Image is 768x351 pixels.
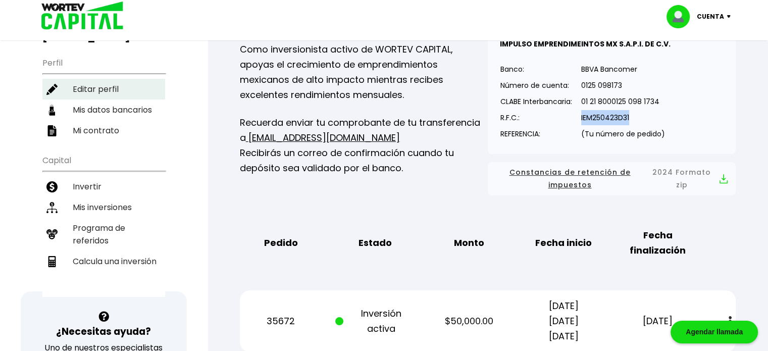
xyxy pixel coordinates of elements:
[697,9,724,24] p: Cuenta
[46,256,58,267] img: calculadora-icon.17d418c4.svg
[46,229,58,240] img: recomiendanos-icon.9b8e9327.svg
[618,314,697,329] p: [DATE]
[42,149,165,297] ul: Capital
[496,166,728,191] button: Constancias de retención de impuestos2024 Formato zip
[56,324,151,339] h3: ¿Necesitas ayuda?
[581,78,665,93] p: 0125 098173
[581,62,665,77] p: BBVA Bancomer
[246,131,400,144] a: [EMAIL_ADDRESS][DOMAIN_NAME]
[42,18,165,43] h3: Buen día,
[496,166,644,191] span: Constancias de retención de impuestos
[500,110,572,125] p: R.F.C.:
[42,99,165,120] a: Mis datos bancarios
[42,197,165,218] a: Mis inversiones
[42,79,165,99] a: Editar perfil
[581,94,665,109] p: 01 21 8000125 098 1734
[430,314,509,329] p: $50,000.00
[46,125,58,136] img: contrato-icon.f2db500c.svg
[264,235,297,250] b: Pedido
[42,176,165,197] a: Invertir
[240,42,488,103] p: Como inversionista activo de WORTEV CAPITAL, apoyas el crecimiento de emprendimientos mexicanos d...
[618,228,697,258] b: Fecha finalización
[359,235,392,250] b: Estado
[500,62,572,77] p: Banco:
[500,126,572,141] p: REFERENCIA:
[42,52,165,141] ul: Perfil
[335,306,415,336] p: Inversión activa
[42,251,165,272] a: Calcula una inversión
[500,78,572,93] p: Número de cuenta:
[500,39,671,49] b: IMPULSO EMPRENDIMEINTOS MX S.A.P.I. DE C.V.
[667,5,697,28] img: profile-image
[240,115,488,176] p: Recuerda enviar tu comprobante de tu transferencia a Recibirás un correo de confirmación cuando t...
[42,218,165,251] a: Programa de referidos
[581,126,665,141] p: (Tu número de pedido)
[46,202,58,213] img: inversiones-icon.6695dc30.svg
[42,120,165,141] a: Mi contrato
[46,105,58,116] img: datos-icon.10cf9172.svg
[524,298,603,344] p: [DATE] [DATE] [DATE]
[454,235,484,250] b: Monto
[500,94,572,109] p: CLABE Interbancaria:
[46,181,58,192] img: invertir-icon.b3b967d7.svg
[724,15,738,18] img: icon-down
[581,110,665,125] p: IEM250423D31
[241,314,320,329] p: 35672
[535,235,592,250] b: Fecha inicio
[671,321,758,343] div: Agendar llamada
[46,84,58,95] img: editar-icon.952d3147.svg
